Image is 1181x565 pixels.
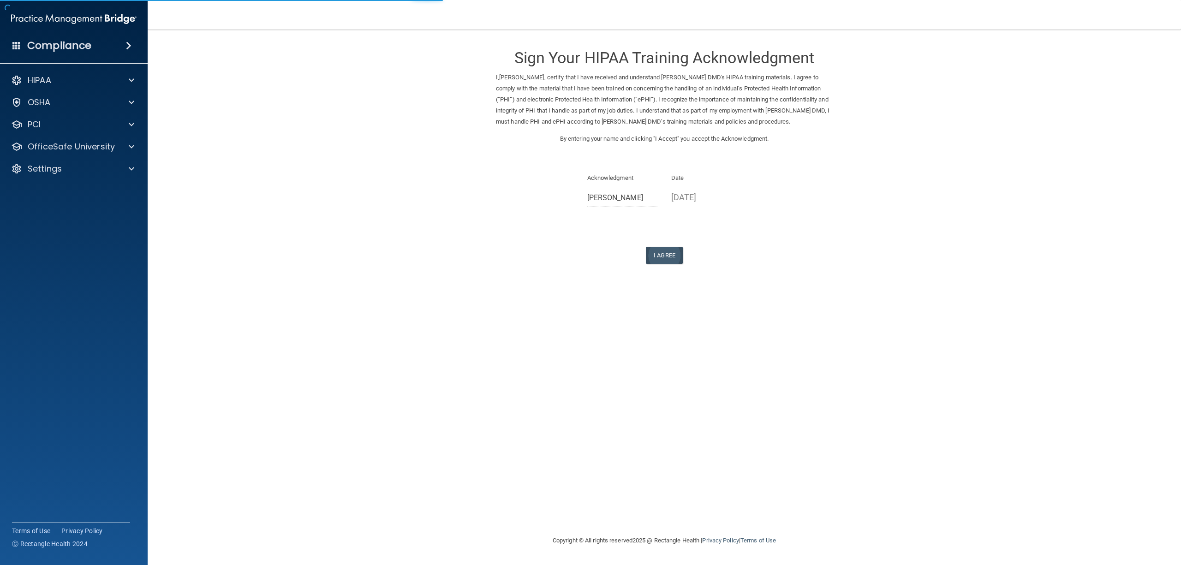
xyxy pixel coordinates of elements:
[496,72,833,127] p: I, , certify that I have received and understand [PERSON_NAME] DMD's HIPAA training materials. I ...
[496,133,833,144] p: By entering your name and clicking "I Accept" you accept the Acknowledgment.
[28,75,51,86] p: HIPAA
[11,10,137,28] img: PMB logo
[671,172,742,184] p: Date
[11,97,134,108] a: OSHA
[671,190,742,205] p: [DATE]
[28,163,62,174] p: Settings
[496,49,833,66] h3: Sign Your HIPAA Training Acknowledgment
[28,97,51,108] p: OSHA
[11,141,134,152] a: OfficeSafe University
[646,247,683,264] button: I Agree
[11,75,134,86] a: HIPAA
[499,74,544,81] ins: [PERSON_NAME]
[27,39,91,52] h4: Compliance
[587,172,658,184] p: Acknowledgment
[496,526,833,555] div: Copyright © All rights reserved 2025 @ Rectangle Health | |
[12,539,88,548] span: Ⓒ Rectangle Health 2024
[11,119,134,130] a: PCI
[28,141,115,152] p: OfficeSafe University
[12,526,50,535] a: Terms of Use
[740,537,776,544] a: Terms of Use
[587,190,658,207] input: Full Name
[11,163,134,174] a: Settings
[702,537,739,544] a: Privacy Policy
[28,119,41,130] p: PCI
[61,526,103,535] a: Privacy Policy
